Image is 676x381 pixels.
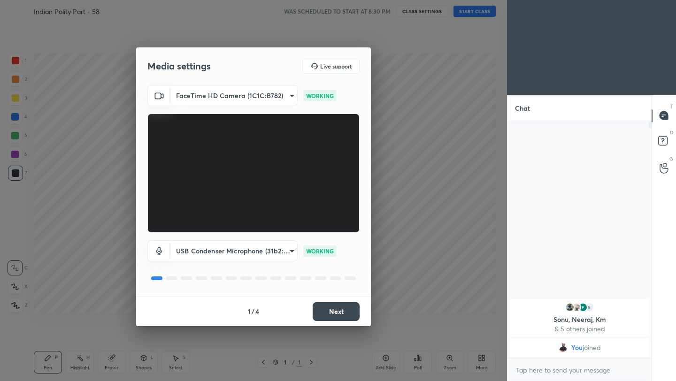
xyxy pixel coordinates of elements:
img: 9081843af544456586c459531e725913.jpg [572,303,581,312]
p: G [669,155,673,162]
button: Next [313,302,360,321]
h2: Media settings [147,60,211,72]
span: joined [583,344,601,351]
p: Chat [507,96,538,121]
p: D [670,129,673,136]
p: WORKING [306,91,334,100]
h4: 1 [248,306,251,316]
h4: / [252,306,254,316]
p: Sonu, Neeraj, Km [515,316,644,323]
div: FaceTime HD Camera (1C1C:B782) [170,85,298,106]
h4: 4 [255,306,259,316]
div: grid [507,297,652,359]
img: 7e27e0ecdf7345aeae3689ebed279e96.76001292_3 [578,303,588,312]
img: 2e1776e2a17a458f8f2ae63657c11f57.jpg [558,343,568,352]
p: WORKING [306,247,334,255]
div: FaceTime HD Camera (1C1C:B782) [170,240,298,261]
span: You [571,344,583,351]
img: 1996a41c05a54933bfa64e97c9bd7d8b.jpg [565,303,575,312]
div: 5 [585,303,594,312]
h5: Live support [320,63,352,69]
p: T [670,103,673,110]
p: & 5 others joined [515,325,644,333]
